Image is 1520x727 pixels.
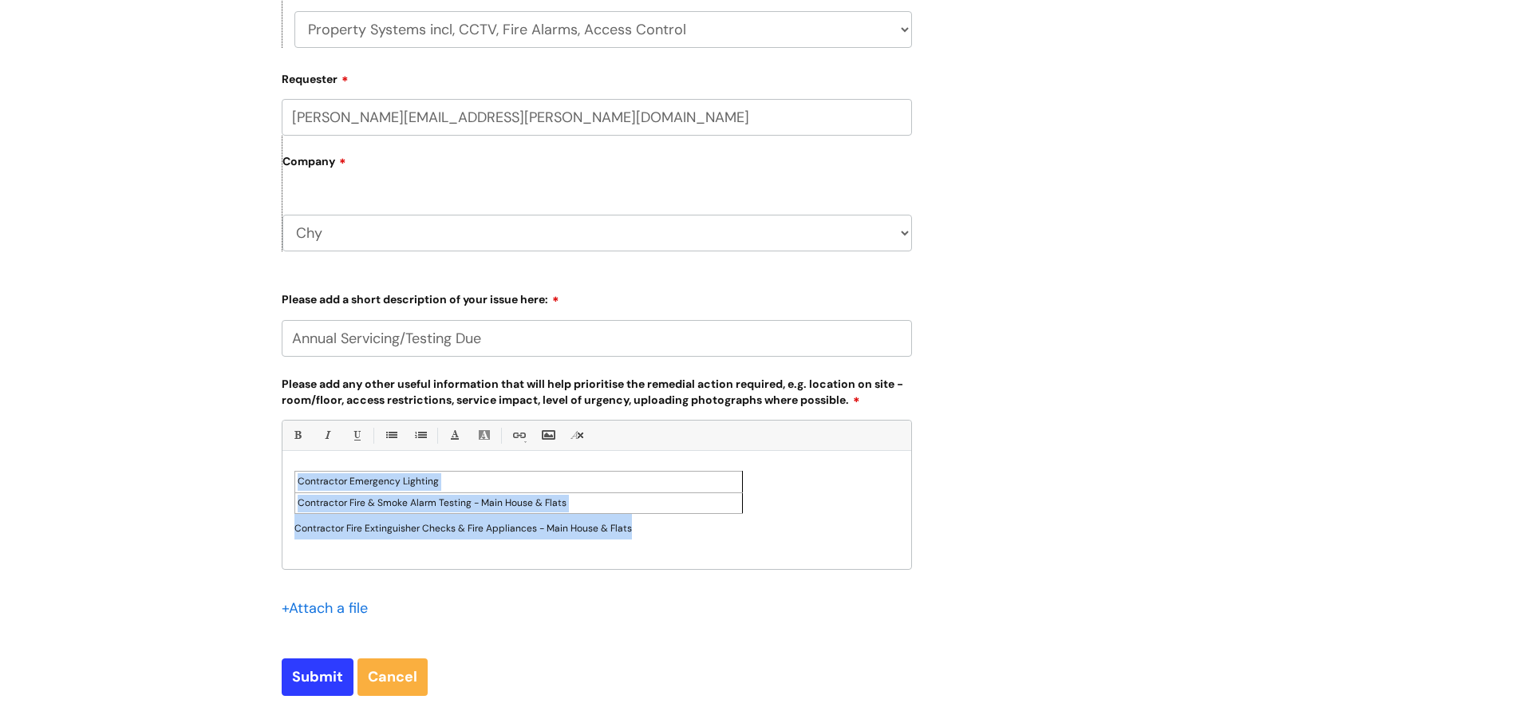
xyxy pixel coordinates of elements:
[282,149,912,185] label: Company
[538,425,558,445] a: Insert Image...
[282,374,912,407] label: Please add any other useful information that will help prioritise the remedial action required, e...
[294,522,632,535] span: Contractor Fire Extinguisher Checks & Fire Appliances - Main House & Flats
[282,67,912,86] label: Requester
[294,472,742,493] td: Contractor Emergency Lighting
[410,425,430,445] a: 1. Ordered List (Ctrl-Shift-8)
[287,425,307,445] a: Bold (Ctrl-B)
[282,287,912,306] label: Please add a short description of your issue here:
[474,425,494,445] a: Back Color
[444,425,464,445] a: Font Color
[357,658,428,695] a: Cancel
[282,99,912,136] input: Email
[346,425,366,445] a: Underline(Ctrl-U)
[282,595,377,621] div: Attach a file
[317,425,337,445] a: Italic (Ctrl-I)
[282,658,353,695] input: Submit
[567,425,587,445] a: Remove formatting (Ctrl-\)
[294,492,742,514] td: Contractor Fire & Smoke Alarm Testing - Main House & Flats
[508,425,528,445] a: Link
[381,425,401,445] a: • Unordered List (Ctrl-Shift-7)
